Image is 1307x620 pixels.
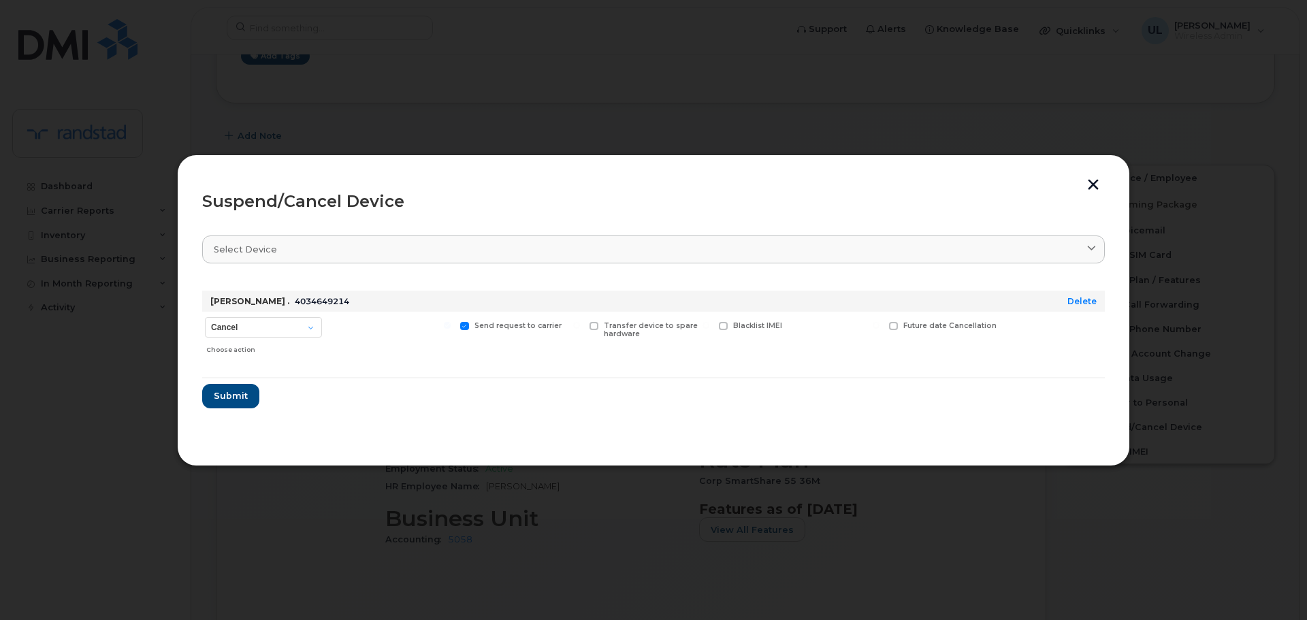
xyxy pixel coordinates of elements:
[202,193,1105,210] div: Suspend/Cancel Device
[214,243,277,256] span: Select device
[202,235,1105,263] a: Select device
[733,321,782,330] span: Blacklist IMEI
[1067,296,1097,306] a: Delete
[604,321,698,339] span: Transfer device to spare hardware
[573,322,580,329] input: Transfer device to spare hardware
[206,339,322,355] div: Choose action
[873,322,880,329] input: Future date Cancellation
[703,322,709,329] input: Blacklist IMEI
[210,296,289,306] strong: [PERSON_NAME] .
[202,384,259,408] button: Submit
[903,321,997,330] span: Future date Cancellation
[214,389,248,402] span: Submit
[474,321,562,330] span: Send request to carrier
[444,322,451,329] input: Send request to carrier
[295,296,349,306] span: 4034649214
